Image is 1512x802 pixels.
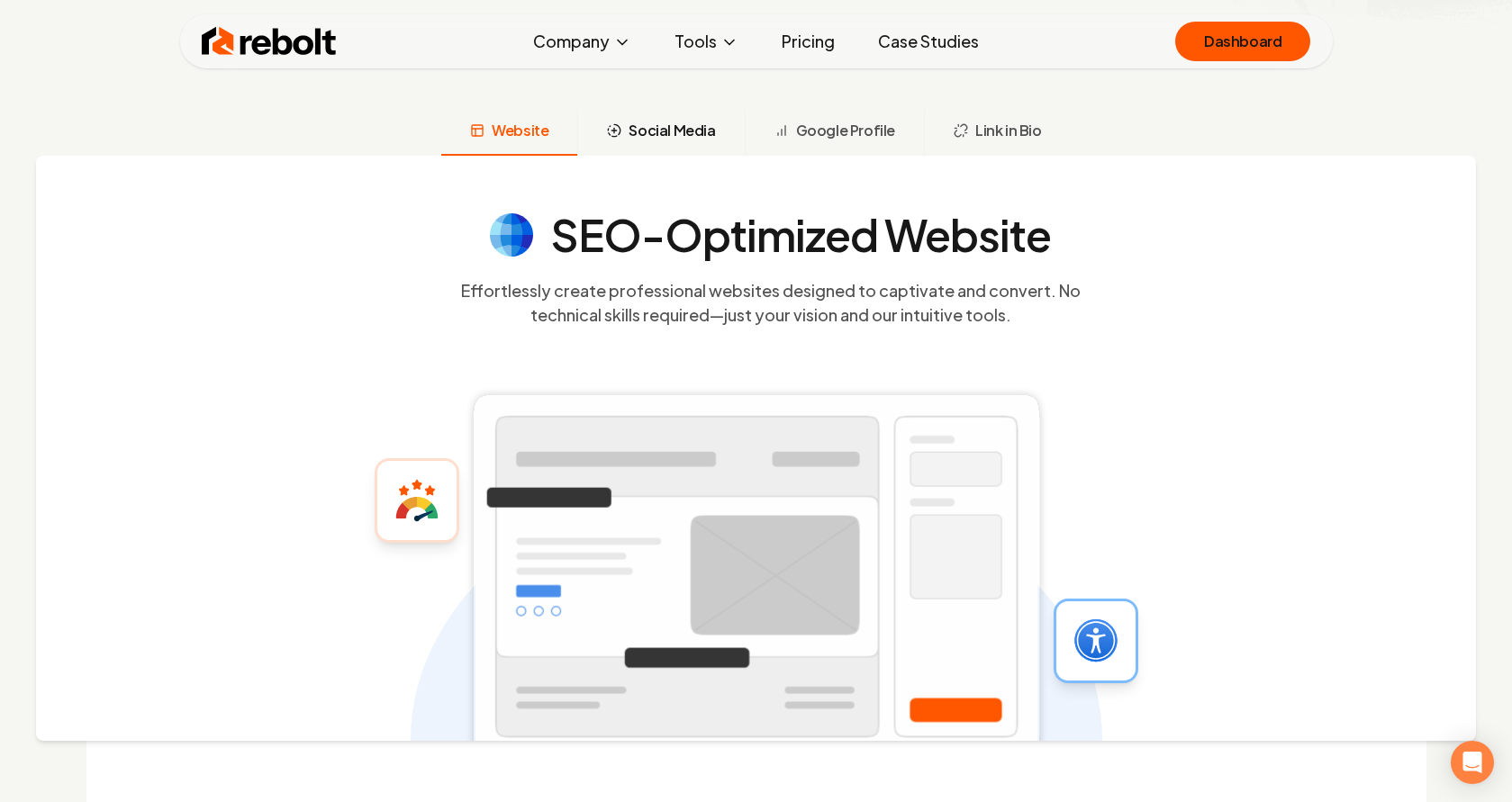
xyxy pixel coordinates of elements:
button: Social Media [577,109,744,156]
a: Dashboard [1175,22,1310,61]
span: Link in Bio [975,120,1042,141]
a: Pricing [767,23,849,59]
button: Tools [660,23,753,59]
span: Google Profile [796,120,895,141]
span: Social Media [629,120,715,141]
button: Website [441,109,577,156]
button: Google Profile [745,109,924,156]
button: Company [519,23,646,59]
h4: SEO-Optimized Website [551,213,1052,257]
div: Open Intercom Messenger [1451,741,1494,784]
span: Website [492,120,548,141]
button: Link in Bio [924,109,1071,156]
a: Case Studies [864,23,993,59]
img: Rebolt Logo [202,23,337,59]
